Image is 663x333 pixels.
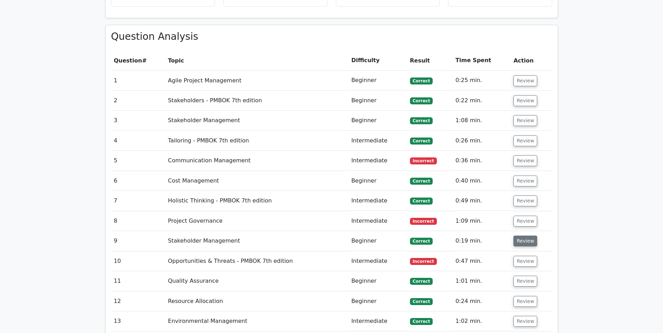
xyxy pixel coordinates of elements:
span: Correct [410,97,433,104]
span: Question [114,57,142,64]
td: 0:19 min. [453,231,511,251]
td: 4 [111,131,165,151]
button: Review [513,296,537,307]
button: Review [513,236,537,246]
span: Correct [410,238,433,245]
td: Project Governance [165,211,349,231]
td: Intermediate [348,131,407,151]
td: 13 [111,311,165,331]
td: 0:40 min. [453,171,511,191]
td: Intermediate [348,211,407,231]
span: Incorrect [410,157,437,164]
td: 0:36 min. [453,151,511,171]
td: Beginner [348,291,407,311]
span: Correct [410,298,433,305]
td: Intermediate [348,151,407,171]
span: Correct [410,198,433,205]
button: Review [513,115,537,126]
th: Result [407,51,453,71]
td: Stakeholder Management [165,111,349,131]
span: Correct [410,278,433,285]
td: Stakeholder Management [165,231,349,251]
td: 0:49 min. [453,191,511,211]
td: 12 [111,291,165,311]
button: Review [513,216,537,227]
th: Topic [165,51,349,71]
td: 1:08 min. [453,111,511,131]
button: Review [513,316,537,327]
td: Resource Allocation [165,291,349,311]
td: 0:24 min. [453,291,511,311]
td: 10 [111,251,165,271]
td: 1:02 min. [453,311,511,331]
th: Difficulty [348,51,407,71]
th: Action [511,51,552,71]
td: 0:26 min. [453,131,511,151]
h3: Question Analysis [111,31,552,43]
td: Beginner [348,111,407,131]
td: Beginner [348,71,407,90]
span: Correct [410,318,433,325]
td: Opportunities & Threats - PMBOK 7th edition [165,251,349,271]
button: Review [513,95,537,106]
td: 9 [111,231,165,251]
span: Incorrect [410,258,437,265]
td: Intermediate [348,311,407,331]
span: Correct [410,77,433,84]
td: 1:09 min. [453,211,511,231]
button: Review [513,155,537,166]
td: Beginner [348,171,407,191]
td: 5 [111,151,165,171]
td: Beginner [348,231,407,251]
td: 3 [111,111,165,131]
span: Correct [410,117,433,124]
td: 7 [111,191,165,211]
td: Environmental Management [165,311,349,331]
td: Beginner [348,271,407,291]
td: Stakeholders - PMBOK 7th edition [165,91,349,111]
td: Communication Management [165,151,349,171]
td: Beginner [348,91,407,111]
button: Review [513,276,537,287]
td: Tailoring - PMBOK 7th edition [165,131,349,151]
td: Intermediate [348,191,407,211]
td: 11 [111,271,165,291]
span: Incorrect [410,218,437,225]
button: Review [513,195,537,206]
td: 0:22 min. [453,91,511,111]
td: 0:25 min. [453,71,511,90]
th: Time Spent [453,51,511,71]
th: # [111,51,165,71]
td: 0:47 min. [453,251,511,271]
button: Review [513,135,537,146]
button: Review [513,176,537,186]
span: Correct [410,138,433,145]
span: Correct [410,178,433,185]
button: Review [513,256,537,267]
td: 1 [111,71,165,90]
button: Review [513,75,537,86]
td: Holistic Thinking - PMBOK 7th edition [165,191,349,211]
td: Quality Assurance [165,271,349,291]
td: 6 [111,171,165,191]
td: Agile Project Management [165,71,349,90]
td: Cost Management [165,171,349,191]
td: 8 [111,211,165,231]
td: Intermediate [348,251,407,271]
td: 1:01 min. [453,271,511,291]
td: 2 [111,91,165,111]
